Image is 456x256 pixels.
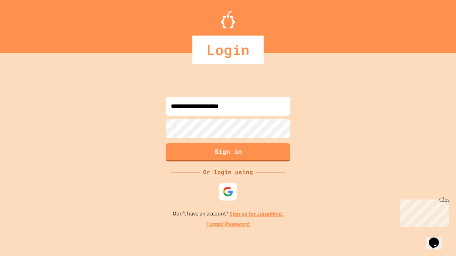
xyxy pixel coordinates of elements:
div: Or login using [199,168,256,176]
iframe: chat widget [397,197,449,227]
iframe: chat widget [426,228,449,249]
a: Sign up for JuiceMind. [229,210,284,218]
div: Login [192,36,264,64]
p: Don't have an account? [173,209,284,218]
img: google-icon.svg [223,186,233,197]
button: Sign in [166,143,290,161]
a: Forgot Password [206,220,250,229]
div: Chat with us now!Close [3,3,49,45]
img: Logo.svg [221,11,235,28]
